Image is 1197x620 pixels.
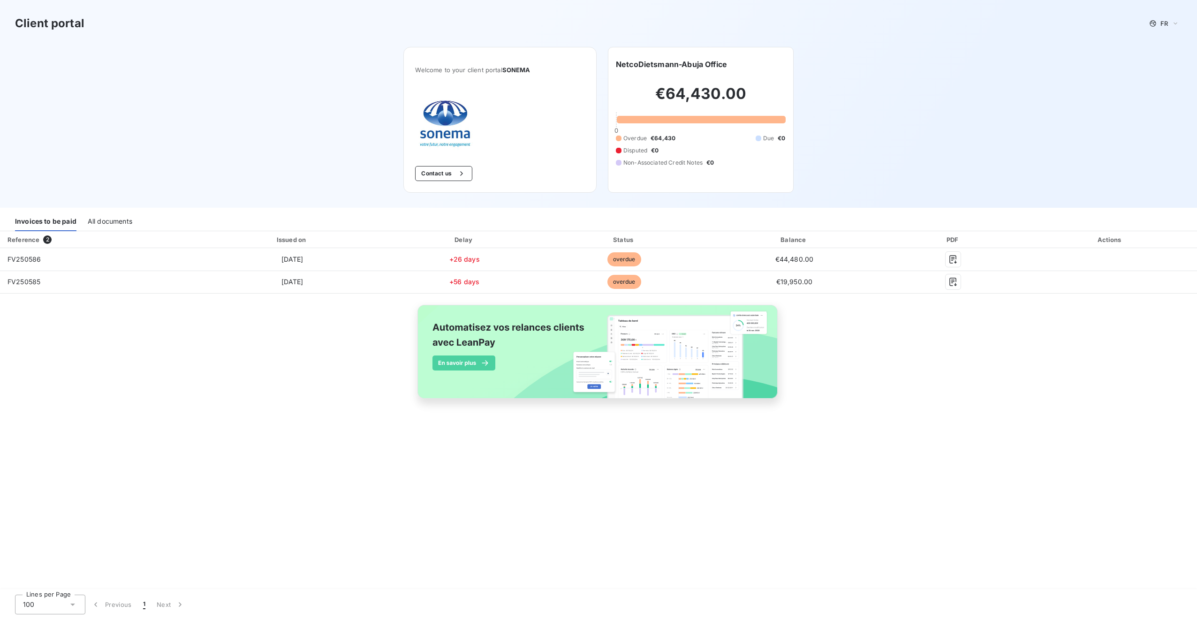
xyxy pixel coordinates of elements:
[449,278,479,286] span: +56 days
[85,595,137,614] button: Previous
[778,134,785,143] span: €0
[614,127,618,134] span: 0
[502,66,530,74] span: SONEMA
[8,236,39,243] div: Reference
[616,84,786,113] h2: €64,430.00
[281,255,303,263] span: [DATE]
[623,159,703,167] span: Non-Associated Credit Notes
[776,278,813,286] span: €19,950.00
[88,212,132,231] div: All documents
[415,166,472,181] button: Contact us
[15,212,76,231] div: Invoices to be paid
[885,235,1022,244] div: PDF
[8,255,41,263] span: FV250586
[545,235,704,244] div: Status
[415,96,475,151] img: Company logo
[623,134,647,143] span: Overdue
[616,59,727,70] h6: NetcoDietsmann-Abuja Office
[409,299,788,415] img: banner
[8,278,40,286] span: FV250585
[23,600,34,609] span: 100
[415,66,585,74] span: Welcome to your client portal
[137,595,151,614] button: 1
[623,146,647,155] span: Disputed
[15,15,84,32] h3: Client portal
[1160,20,1168,27] span: FR
[388,235,540,244] div: Delay
[775,255,814,263] span: €44,480.00
[706,159,714,167] span: €0
[651,146,659,155] span: €0
[449,255,480,263] span: +26 days
[607,252,641,266] span: overdue
[607,275,641,289] span: overdue
[651,134,675,143] span: €64,430
[1025,235,1195,244] div: Actions
[200,235,385,244] div: Issued on
[143,600,145,609] span: 1
[763,134,774,143] span: Due
[151,595,190,614] button: Next
[281,278,303,286] span: [DATE]
[707,235,881,244] div: Balance
[43,235,52,244] span: 2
